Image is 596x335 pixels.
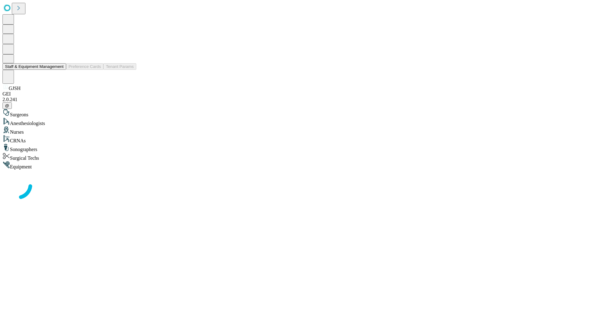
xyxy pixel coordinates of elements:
[66,63,103,70] button: Preference Cards
[2,109,594,118] div: Surgeons
[2,152,594,161] div: Surgical Techs
[2,91,594,97] div: GEI
[2,63,66,70] button: Staff & Equipment Management
[5,103,9,108] span: @
[2,102,12,109] button: @
[2,97,594,102] div: 2.0.241
[2,144,594,152] div: Sonographers
[2,161,594,170] div: Equipment
[2,118,594,126] div: Anesthesiologists
[9,86,20,91] span: GJSH
[2,126,594,135] div: Nurses
[103,63,136,70] button: Tenant Params
[2,135,594,144] div: CRNAs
